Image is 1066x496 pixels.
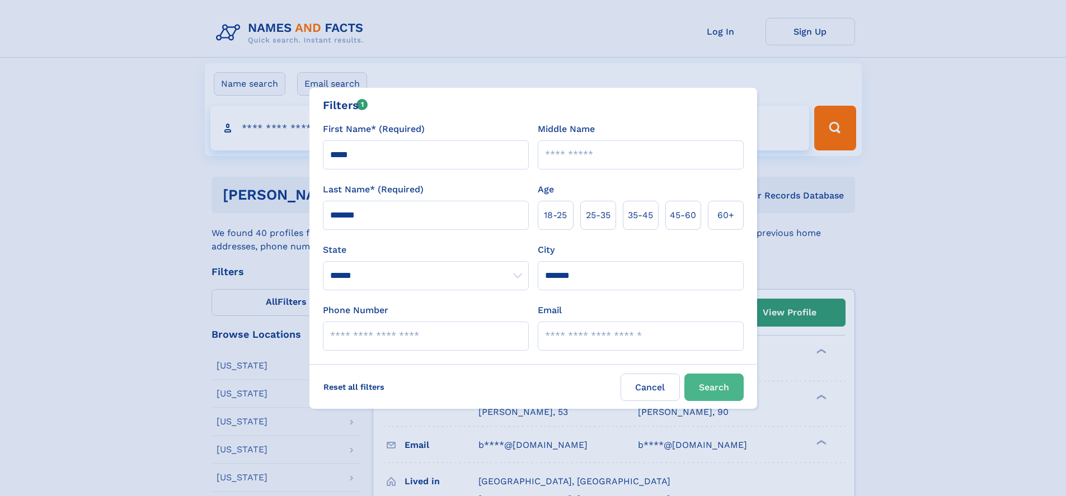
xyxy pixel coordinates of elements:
[323,243,529,257] label: State
[670,209,696,222] span: 45‑60
[717,209,734,222] span: 60+
[538,183,554,196] label: Age
[684,374,744,401] button: Search
[544,209,567,222] span: 18‑25
[323,122,425,136] label: First Name* (Required)
[323,304,388,317] label: Phone Number
[621,374,680,401] label: Cancel
[323,97,368,114] div: Filters
[538,122,595,136] label: Middle Name
[323,183,424,196] label: Last Name* (Required)
[628,209,653,222] span: 35‑45
[538,304,562,317] label: Email
[586,209,611,222] span: 25‑35
[316,374,392,400] label: Reset all filters
[538,243,555,257] label: City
